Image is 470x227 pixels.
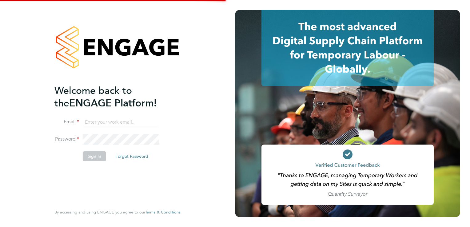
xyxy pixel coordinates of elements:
a: Terms & Conditions [145,210,181,215]
button: Sign In [83,151,106,161]
label: Email [54,119,79,125]
h2: ENGAGE Platform! [54,84,174,110]
span: Welcome back to the [54,85,132,109]
span: By accessing and using ENGAGE you agree to our [54,209,181,215]
input: Enter your work email... [83,117,159,128]
button: Forgot Password [110,151,153,161]
label: Password [54,136,79,142]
